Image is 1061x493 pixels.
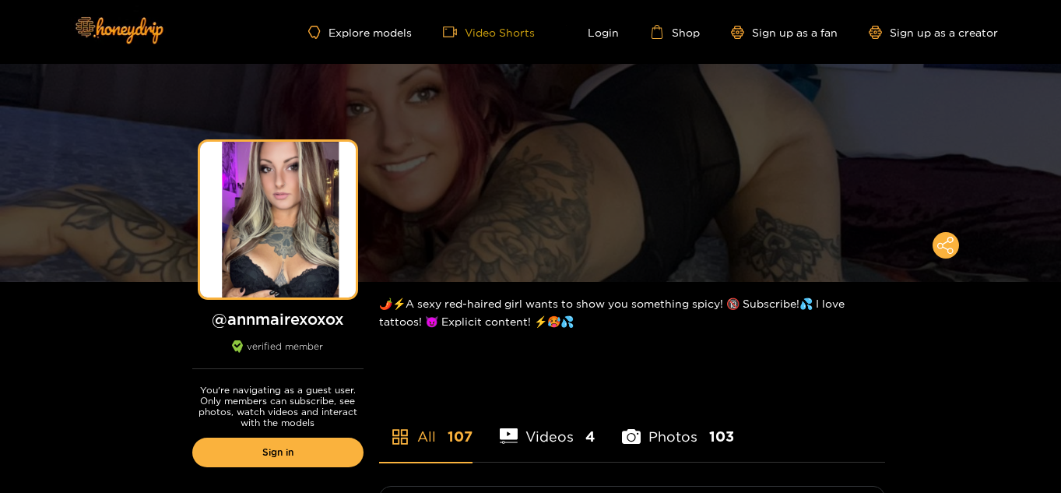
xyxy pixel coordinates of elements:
[500,392,595,462] li: Videos
[709,427,734,446] span: 103
[443,25,465,39] span: video-camera
[192,309,364,329] h1: @ annmairexoxox
[869,26,998,39] a: Sign up as a creator
[379,282,885,343] div: 🌶️⚡A sexy red-haired girl wants to show you something spicy! 🔞 Subscribe!💦 I love tattoos! 😈 Expl...
[585,427,595,446] span: 4
[443,25,535,39] a: Video Shorts
[391,428,409,446] span: appstore
[566,25,619,39] a: Login
[192,340,364,369] div: verified member
[308,26,411,39] a: Explore models
[622,392,734,462] li: Photos
[650,25,700,39] a: Shop
[192,438,364,467] a: Sign in
[192,385,364,428] p: You're navigating as a guest user. Only members can subscribe, see photos, watch videos and inter...
[448,427,473,446] span: 107
[731,26,838,39] a: Sign up as a fan
[379,392,473,462] li: All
